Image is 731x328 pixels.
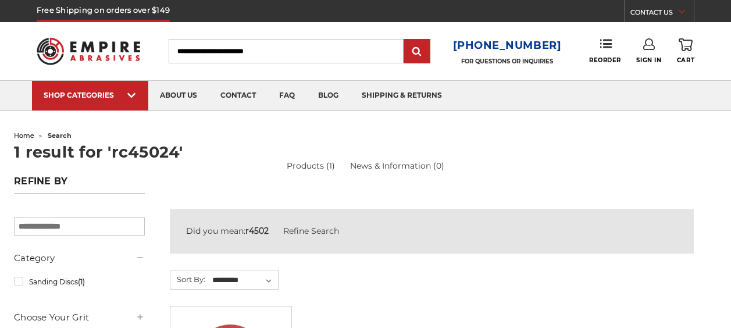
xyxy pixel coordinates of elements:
a: News & Information (0) [350,160,444,172]
span: Reorder [589,56,621,64]
strong: r4502 [245,226,269,236]
a: Refine Search [283,226,339,236]
label: Sort By: [170,270,205,288]
a: CONTACT US [630,6,694,22]
select: Sort By: [211,272,278,289]
p: FOR QUESTIONS OR INQUIRIES [453,58,562,65]
a: [PHONE_NUMBER] [453,37,562,54]
span: Cart [677,56,694,64]
a: home [14,131,34,140]
span: search [48,131,72,140]
span: (1) [78,277,85,286]
a: Cart [677,38,694,64]
h5: Choose Your Grit [14,311,145,325]
a: about us [148,81,209,110]
a: Sanding Discs(1) [14,272,145,292]
h5: Refine by [14,176,145,194]
div: Did you mean: [186,225,677,237]
h5: Category [14,251,145,265]
a: contact [209,81,268,110]
a: Products (1) [287,160,335,172]
a: blog [306,81,350,110]
input: Submit [405,40,429,63]
h1: 1 result for 'rc45024' [14,144,717,160]
a: shipping & returns [350,81,454,110]
span: Sign In [636,56,661,64]
a: Reorder [589,38,621,63]
a: faq [268,81,306,110]
img: Empire Abrasives [37,31,140,72]
div: SHOP CATEGORIES [44,91,137,99]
